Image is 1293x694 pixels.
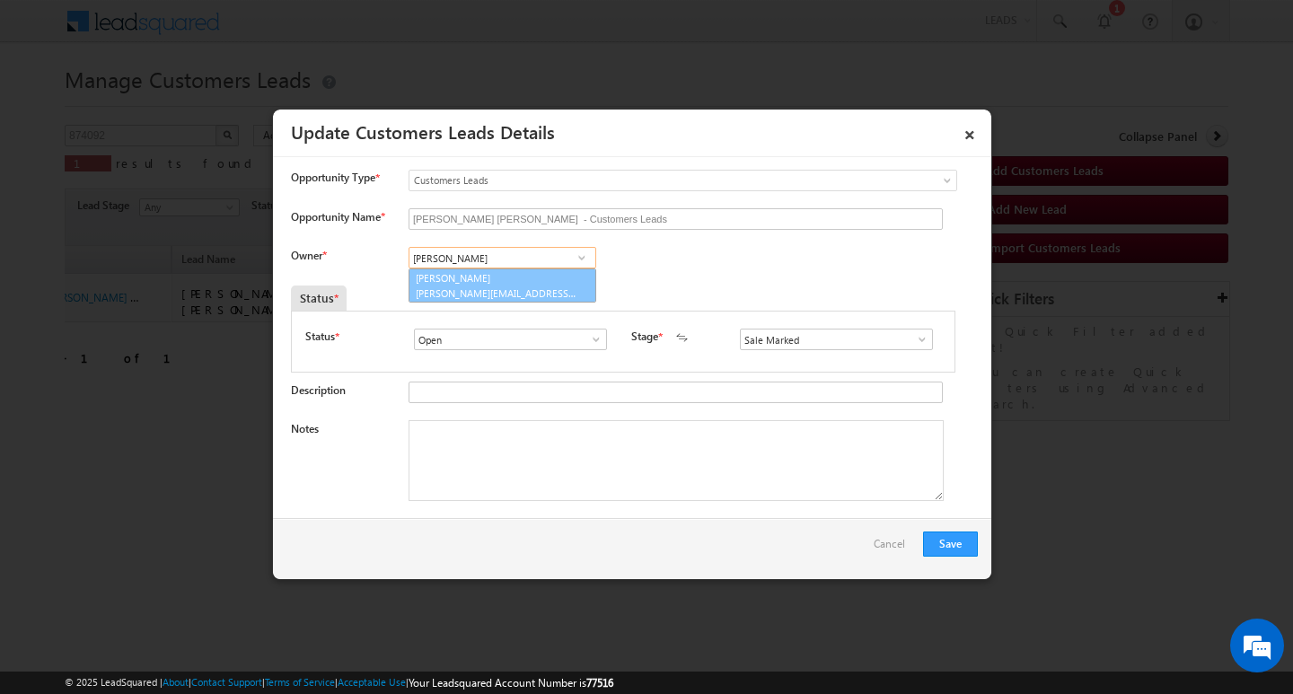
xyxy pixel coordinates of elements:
[93,94,302,118] div: Chat with us now
[338,676,406,688] a: Acceptable Use
[291,170,375,186] span: Opportunity Type
[163,676,189,688] a: About
[191,676,262,688] a: Contact Support
[65,674,613,691] span: © 2025 LeadSquared | | | | |
[740,329,933,350] input: Type to Search
[580,330,603,348] a: Show All Items
[409,676,613,690] span: Your Leadsquared Account Number is
[291,383,346,397] label: Description
[23,166,328,538] textarea: Type your message and hit 'Enter'
[570,249,593,267] a: Show All Items
[409,170,957,191] a: Customers Leads
[409,268,596,303] a: [PERSON_NAME]
[291,286,347,311] div: Status
[954,116,985,147] a: ×
[409,247,596,268] input: Type to Search
[414,329,607,350] input: Type to Search
[923,531,978,557] button: Save
[305,329,335,345] label: Status
[265,676,335,688] a: Terms of Service
[906,330,928,348] a: Show All Items
[409,172,884,189] span: Customers Leads
[291,119,555,144] a: Update Customers Leads Details
[291,210,384,224] label: Opportunity Name
[295,9,338,52] div: Minimize live chat window
[291,422,319,435] label: Notes
[291,249,326,262] label: Owner
[416,286,577,300] span: [PERSON_NAME][EMAIL_ADDRESS][PERSON_NAME][DOMAIN_NAME]
[31,94,75,118] img: d_60004797649_company_0_60004797649
[874,531,914,566] a: Cancel
[586,676,613,690] span: 77516
[244,553,326,577] em: Start Chat
[631,329,658,345] label: Stage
